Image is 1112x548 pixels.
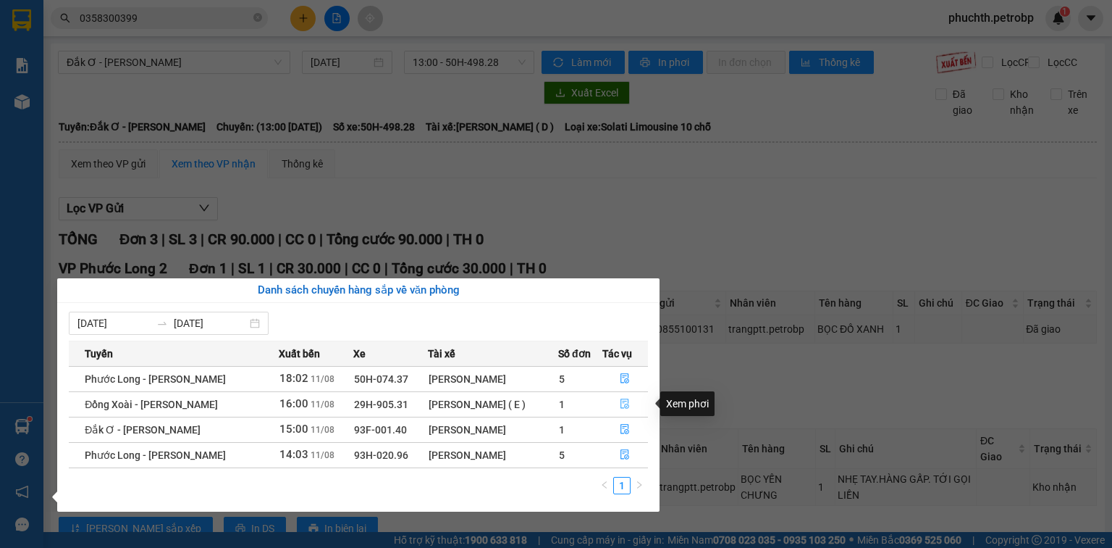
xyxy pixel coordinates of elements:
span: Nhận: [113,14,148,29]
div: PHÚ [113,47,211,65]
button: file-done [603,418,648,441]
span: DĐ: [113,93,134,108]
span: TÂN LẬP- ĐP [113,85,195,136]
span: 50H-074.37 [354,373,408,385]
span: Phước Long - [PERSON_NAME] [85,373,226,385]
span: Gửi: [12,14,35,29]
span: left [600,481,609,489]
button: right [631,477,648,494]
button: file-done [603,444,648,467]
div: [PERSON_NAME] [429,371,558,387]
span: 11/08 [311,374,334,384]
span: Tuyến [85,346,113,362]
span: 93H-020.96 [354,449,408,461]
span: file-done [620,399,630,410]
div: VP Đồng Xoài [113,12,211,47]
span: 14:03 [279,448,308,461]
span: 18:02 [279,372,308,385]
div: Danh sách chuyến hàng sắp về văn phòng [69,282,648,299]
span: file-done [620,373,630,385]
span: 5 [559,373,565,385]
span: Phước Long - [PERSON_NAME] [85,449,226,461]
button: file-done [603,393,648,416]
span: Đồng Xoài - [PERSON_NAME] [85,399,218,410]
input: Từ ngày [77,315,151,331]
span: Xe [353,346,366,362]
span: Xuất bến [279,346,320,362]
span: 11/08 [311,450,334,460]
span: 1 [559,424,565,436]
a: 1 [614,478,630,494]
button: left [596,477,613,494]
li: 1 [613,477,631,494]
li: Next Page [631,477,648,494]
button: file-done [603,368,648,391]
li: Previous Page [596,477,613,494]
div: [PERSON_NAME] [429,422,558,438]
span: right [635,481,644,489]
span: Số đơn [558,346,591,362]
div: PHƯƠNG [12,47,103,65]
span: 16:00 [279,397,308,410]
input: Đến ngày [174,315,247,331]
div: Xem phơi [660,391,715,416]
span: 29H-905.31 [354,399,408,410]
span: 11/08 [311,425,334,435]
span: 15:00 [279,423,308,436]
div: [PERSON_NAME] [429,447,558,463]
span: 5 [559,449,565,461]
div: [PERSON_NAME] ( E ) [429,397,558,412]
span: Tác vụ [602,346,632,362]
span: file-done [620,424,630,436]
div: VP Bình Triệu [12,12,103,47]
span: 11/08 [311,399,334,410]
span: Đắk Ơ - [PERSON_NAME] [85,424,201,436]
span: 93F-001.40 [354,424,407,436]
span: Tài xế [428,346,455,362]
span: file-done [620,449,630,461]
span: 1 [559,399,565,410]
span: to [156,317,168,329]
span: swap-right [156,317,168,329]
